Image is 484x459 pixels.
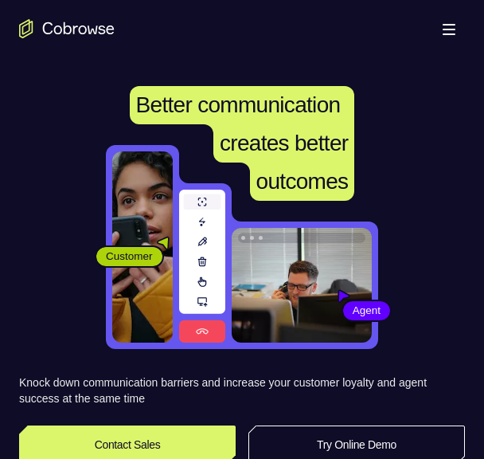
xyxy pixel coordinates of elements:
[112,151,173,343] img: A customer holding their phone
[179,190,225,343] img: A series of tools used in co-browsing sessions
[232,228,372,343] img: A customer support agent talking on the phone
[136,92,341,117] span: Better communication
[19,19,115,38] a: Go to the home page
[19,375,465,406] p: Knock down communication barriers and increase your customer loyalty and agent success at the sam...
[220,131,348,155] span: creates better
